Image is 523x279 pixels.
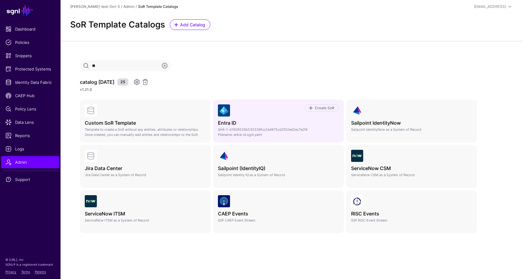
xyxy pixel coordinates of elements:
a: Snippets [1,50,59,62]
a: Protected Systems [1,63,59,75]
span: Identity Data Fabric [5,79,55,85]
span: Support [5,176,55,182]
h4: Sailpoint (IdentityIQ) [218,166,339,171]
a: Patents [35,270,46,274]
img: svg+xml;base64,PHN2ZyB3aWR0aD0iNjQiIGhlaWdodD0iNjQiIHZpZXdCb3g9IjAgMCA2NCA2NCIgZmlsbD0ibm9uZSIgeG... [218,195,230,207]
a: Privacy [5,270,16,274]
a: Data Lens [1,116,59,128]
div: [EMAIL_ADDRESS] [474,4,506,9]
h4: ServiceNow ITSM [85,211,206,217]
a: Identity Data Fabric [1,76,59,88]
a: Create SoR [305,104,339,112]
img: svg+xml;base64,PHN2ZyB3aWR0aD0iNjQiIGhlaWdodD0iNjQiIHZpZXdCb3g9IjAgMCA2NCA2NCIgZmlsbD0ibm9uZSIgeG... [351,150,363,162]
p: Sailpoint IdentityNow as a System of Record [351,127,472,132]
span: Logs [5,146,55,152]
a: Admin [1,156,59,168]
p: ServiceNow CSM as a System of Record [351,172,472,178]
h4: ServiceNow CSM [351,166,472,171]
h4: CAEP Events [218,211,339,217]
h4: Entra ID [218,120,339,126]
h4: RISC Events [351,211,472,217]
a: Policy Lens [1,103,59,115]
span: Snippets [5,53,55,59]
span: Policy Lens [5,106,55,112]
a: Reports [1,130,59,142]
span: Policies [5,39,55,45]
span: CAEP Hub [5,93,55,99]
span: Create SoR [314,105,335,111]
p: SSF RISC Event Stream [351,218,472,223]
h2: SoR Template Catalogs [70,20,165,30]
p: © [URL], Inc [5,257,55,262]
a: SGNL [4,4,57,17]
strong: SoR Template Catalogs [138,4,178,9]
a: Policies [1,36,59,48]
h3: catalog [DATE] [80,78,114,86]
h4: Jira Data Center [85,166,206,171]
a: Dashboard [1,23,59,35]
span: Add Catalog [179,21,206,28]
a: [PERSON_NAME]-test-Oct-3 [70,4,120,9]
img: svg+xml;base64,PHN2ZyB3aWR0aD0iNjQiIGhlaWdodD0iNjQiIHZpZXdCb3g9IjAgMCA2NCA2NCIgZmlsbD0ibm9uZSIgeG... [351,195,363,207]
div: / [134,4,138,9]
small: 25 [117,78,128,86]
a: Add Catalog [170,19,210,30]
a: Logs [1,143,59,155]
p: Jira Data Center as a System of Record [85,172,206,178]
span: Protected Systems [5,66,55,72]
img: svg+xml;base64,PHN2ZyB3aWR0aD0iNjQiIGhlaWdodD0iNjQiIHZpZXdCb3g9IjAgMCA2NCA2NCIgZmlsbD0ibm9uZSIgeG... [85,195,97,207]
span: Data Lens [5,119,55,125]
span: Admin [5,159,55,165]
h4: Custom SoR Template [85,120,206,126]
img: svg+xml;base64,PHN2ZyB3aWR0aD0iNjQiIGhlaWdodD0iNjQiIHZpZXdCb3g9IjAgMCA2NCA2NCIgZmlsbD0ibm9uZSIgeG... [351,104,363,117]
p: SHA-1: d7409529b530339fcc2a4875cd2f02ed2ec7a2f4 Filename: entra-id.sgnl.yaml [218,127,339,137]
p: ServiceNow ITSM as a System of Record [85,218,206,223]
img: svg+xml;base64,PHN2ZyB3aWR0aD0iNjQiIGhlaWdodD0iNjQiIHZpZXdCb3g9IjAgMCA2NCA2NCIgZmlsbD0ibm9uZSIgeG... [218,150,230,162]
div: / [120,4,123,9]
strong: v1.21.0 [80,87,92,92]
a: Terms [21,270,30,274]
span: Dashboard [5,26,55,32]
p: SGNL® is a registered trademark [5,262,55,267]
a: Admin [123,4,134,9]
p: Template to create a SoR without any entities, attributes or relationships. Once created, you can... [85,127,206,137]
img: svg+xml;base64,PHN2ZyB3aWR0aD0iNjQiIGhlaWdodD0iNjQiIHZpZXdCb3g9IjAgMCA2NCA2NCIgZmlsbD0ibm9uZSIgeG... [218,104,230,117]
span: Reports [5,133,55,139]
a: CAEP Hub [1,90,59,102]
h4: Sailpoint IdentityNow [351,120,472,126]
p: Sailpoint Identity IQ as a System of Record [218,172,339,178]
p: SSF CAEP Event Stream [218,218,339,223]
